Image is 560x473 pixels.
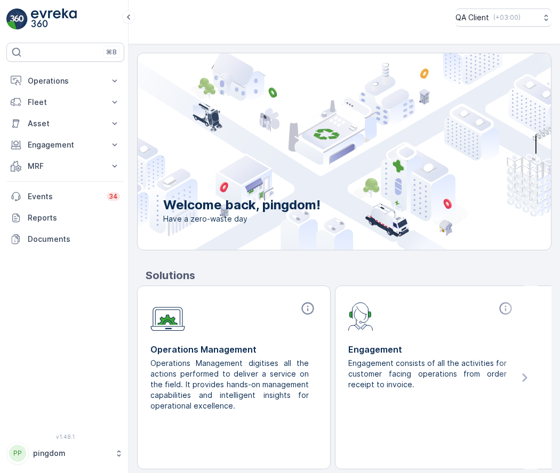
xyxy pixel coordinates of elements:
[6,442,124,464] button: PPpingdom
[6,434,124,440] span: v 1.48.1
[163,214,321,224] span: Have a zero-waste day
[90,53,551,250] img: city illustration
[348,343,515,356] p: Engagement
[33,448,109,459] p: pingdom
[6,9,28,30] img: logo
[28,76,103,86] p: Operations
[28,161,103,172] p: MRF
[28,118,103,129] p: Asset
[150,358,309,411] p: Operations Management digitises all the actions performed to deliver a service on the field. It p...
[150,343,317,356] p: Operations Management
[163,197,321,214] p: Welcome back, pingdom!
[455,9,551,27] button: QA Client(+03:00)
[28,213,120,223] p: Reports
[106,48,117,56] p: ⌘B
[6,156,124,177] button: MRF
[6,134,124,156] button: Engagement
[6,113,124,134] button: Asset
[6,70,124,92] button: Operations
[6,207,124,229] a: Reports
[28,234,120,244] p: Documents
[493,13,521,22] p: ( +03:00 )
[146,267,551,283] p: Solutions
[6,229,124,250] a: Documents
[455,12,489,23] p: QA Client
[348,301,373,331] img: module-icon
[9,445,26,462] div: PP
[6,186,124,207] a: Events34
[348,358,507,390] p: Engagement consists of all the activities for customer facing operations from order receipt to in...
[6,92,124,113] button: Fleet
[150,301,185,331] img: module-icon
[28,191,100,202] p: Events
[109,192,118,201] p: 34
[31,9,77,30] img: logo_light-DOdMpM7g.png
[28,140,103,150] p: Engagement
[28,97,103,108] p: Fleet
